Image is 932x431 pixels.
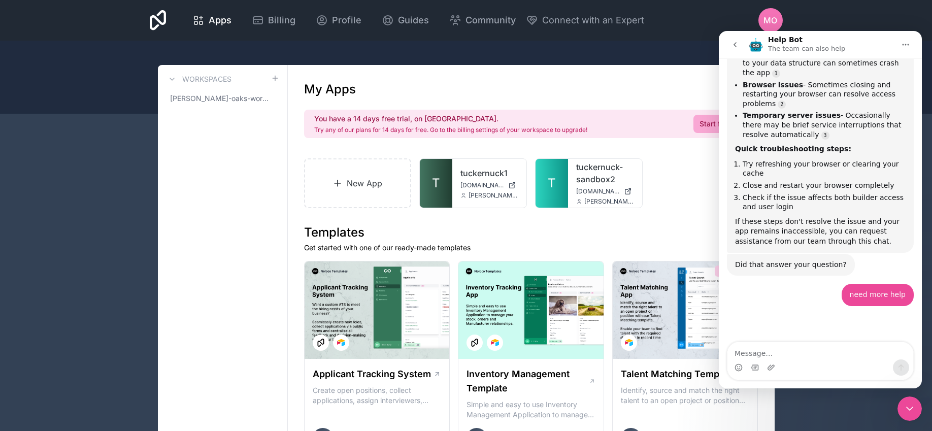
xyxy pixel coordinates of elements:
span: Community [465,13,516,27]
div: Did that answer your question? [16,229,128,239]
a: Community [441,9,524,31]
a: [PERSON_NAME]-oaks-workspace [166,89,279,108]
span: [PERSON_NAME][EMAIL_ADDRESS][DOMAIN_NAME] [584,197,634,206]
a: Apps [184,9,240,31]
b: Browser issues [24,50,84,58]
img: Airtable Logo [625,339,633,347]
a: New App [304,158,412,208]
b: Quick troubleshooting steps: [16,114,132,122]
a: Source reference 118915784: [59,70,67,78]
img: Airtable Logo [491,339,499,347]
div: Did that answer your question? [8,223,136,245]
span: [DOMAIN_NAME] [576,187,620,195]
a: T [420,159,452,208]
span: Profile [332,13,361,27]
div: Help Bot says… [8,223,195,253]
li: - Occasionally there may be brief service interruptions that resolve automatically [24,80,187,108]
div: If these steps don't resolve the issue and your app remains inaccessible, you can request assista... [16,186,187,216]
img: Airtable Logo [337,339,345,347]
div: need more help [131,259,187,269]
a: Source reference 118878813: [53,39,61,47]
p: Try any of our plans for 14 days for free. Go to the billing settings of your workspace to upgrade! [314,126,587,134]
b: Temporary server issues [24,80,122,88]
h3: Workspaces [182,74,231,84]
p: Get started with one of our ready-made templates [304,243,758,253]
a: tuckernuck1 [460,167,518,179]
span: Apps [209,13,231,27]
li: - Sometimes closing and restarting your browser can resolve access problems [24,49,187,78]
div: need more help [123,253,195,275]
span: Connect with an Expert [542,13,644,27]
h1: Applicant Tracking System [313,367,431,381]
p: Create open positions, collect applications, assign interviewers, centralise candidate feedback a... [313,385,442,406]
iframe: Intercom live chat [897,396,922,421]
div: Maggie says… [8,253,195,283]
h2: You have a 14 days free trial, on [GEOGRAPHIC_DATA]. [314,114,587,124]
span: T [548,175,556,191]
span: Guides [398,13,429,27]
button: Send a message… [174,328,190,345]
iframe: Intercom live chat [719,31,922,388]
span: [PERSON_NAME]-oaks-workspace [170,93,271,104]
h1: My Apps [304,81,356,97]
button: Gif picker [32,333,40,341]
button: Emoji picker [16,333,24,341]
span: [PERSON_NAME][EMAIL_ADDRESS][DOMAIN_NAME] [469,191,518,200]
a: Guides [374,9,437,31]
a: Workspaces [166,73,231,85]
a: [DOMAIN_NAME] [576,187,634,195]
button: Upload attachment [48,333,56,341]
textarea: Message… [9,311,194,328]
a: Billing [244,9,304,31]
button: Connect with an Expert [526,13,644,27]
span: [DOMAIN_NAME] [460,181,504,189]
span: MO [763,14,777,26]
a: Profile [308,9,370,31]
a: Start free trial [693,115,752,133]
span: Billing [268,13,295,27]
h1: Inventory Management Template [467,367,588,395]
h1: Templates [304,224,758,241]
li: Try refreshing your browser or clearing your cache [24,128,187,147]
h1: Talent Matching Template [621,367,736,381]
span: T [432,175,440,191]
p: Identify, source and match the right talent to an open project or position with our Talent Matchi... [621,385,750,406]
li: Check if the issue affects both builder access and user login [24,162,187,181]
a: T [536,159,568,208]
li: Close and restart your browser completely [24,150,187,159]
a: tuckernuck-sandbox2 [576,161,634,185]
a: [DOMAIN_NAME] [460,181,518,189]
li: - Making updates to your data structure can sometimes crash the app [24,18,187,47]
p: Simple and easy to use Inventory Management Application to manage your stock, orders and Manufact... [467,400,595,420]
a: Source reference 118823421: [103,101,111,109]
